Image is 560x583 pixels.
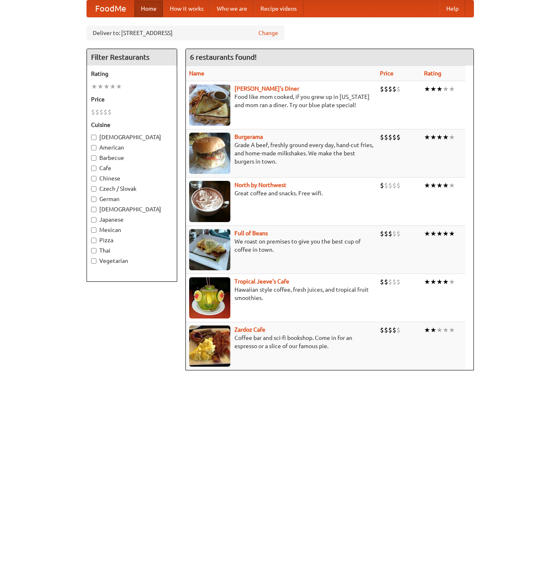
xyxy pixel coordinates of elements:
[91,133,173,141] label: [DEMOGRAPHIC_DATA]
[189,277,230,318] img: jeeves.jpg
[189,181,230,222] img: north.jpg
[436,229,443,238] li: ★
[436,325,443,335] li: ★
[254,0,303,17] a: Recipe videos
[380,133,384,142] li: $
[430,84,436,94] li: ★
[443,229,449,238] li: ★
[430,133,436,142] li: ★
[234,85,299,92] a: [PERSON_NAME]'s Diner
[103,82,110,91] li: ★
[103,108,108,117] li: $
[430,181,436,190] li: ★
[258,29,278,37] a: Change
[384,181,388,190] li: $
[392,277,396,286] li: $
[91,174,173,183] label: Chinese
[91,70,173,78] h5: Rating
[234,230,268,236] a: Full of Beans
[190,53,257,61] ng-pluralize: 6 restaurants found!
[392,181,396,190] li: $
[189,286,373,302] p: Hawaiian style coffee, fresh juices, and tropical fruit smoothies.
[396,133,401,142] li: $
[424,84,430,94] li: ★
[116,82,122,91] li: ★
[436,84,443,94] li: ★
[91,226,173,234] label: Mexican
[380,181,384,190] li: $
[189,325,230,367] img: zardoz.jpg
[91,185,173,193] label: Czech / Slovak
[443,277,449,286] li: ★
[388,325,392,335] li: $
[91,82,97,91] li: ★
[384,229,388,238] li: $
[424,181,430,190] li: ★
[424,229,430,238] li: ★
[91,227,96,233] input: Mexican
[189,141,373,166] p: Grade A beef, freshly ground every day, hand-cut fries, and home-made milkshakes. We make the bes...
[91,215,173,224] label: Japanese
[110,82,116,91] li: ★
[392,229,396,238] li: $
[91,186,96,192] input: Czech / Slovak
[443,84,449,94] li: ★
[189,84,230,126] img: sallys.jpg
[380,84,384,94] li: $
[449,277,455,286] li: ★
[91,155,96,161] input: Barbecue
[388,277,392,286] li: $
[91,258,96,264] input: Vegetarian
[449,325,455,335] li: ★
[392,133,396,142] li: $
[87,49,177,66] h4: Filter Restaurants
[234,326,265,333] a: Zardoz Cafe
[91,135,96,140] input: [DEMOGRAPHIC_DATA]
[384,84,388,94] li: $
[189,189,373,197] p: Great coffee and snacks. Free wifi.
[430,325,436,335] li: ★
[91,145,96,150] input: American
[189,93,373,109] p: Food like mom cooked, if you grew up in [US_STATE] and mom ran a diner. Try our blue plate special!
[436,277,443,286] li: ★
[91,217,96,222] input: Japanese
[396,181,401,190] li: $
[91,257,173,265] label: Vegetarian
[97,82,103,91] li: ★
[388,229,392,238] li: $
[424,277,430,286] li: ★
[440,0,465,17] a: Help
[91,238,96,243] input: Pizza
[396,325,401,335] li: $
[449,181,455,190] li: ★
[443,133,449,142] li: ★
[91,95,173,103] h5: Price
[108,108,112,117] li: $
[234,182,286,188] a: North by Northwest
[449,229,455,238] li: ★
[380,229,384,238] li: $
[388,84,392,94] li: $
[87,26,284,40] div: Deliver to: [STREET_ADDRESS]
[91,108,95,117] li: $
[91,121,173,129] h5: Cuisine
[384,325,388,335] li: $
[134,0,163,17] a: Home
[424,133,430,142] li: ★
[443,181,449,190] li: ★
[396,277,401,286] li: $
[189,237,373,254] p: We roast on premises to give you the best cup of coffee in town.
[234,133,263,140] a: Burgerama
[380,70,394,77] a: Price
[91,207,96,212] input: [DEMOGRAPHIC_DATA]
[91,236,173,244] label: Pizza
[388,181,392,190] li: $
[449,84,455,94] li: ★
[392,84,396,94] li: $
[91,197,96,202] input: German
[189,334,373,350] p: Coffee bar and sci-fi bookshop. Come in for an espresso or a slice of our famous pie.
[234,278,289,285] a: Tropical Jeeve's Cafe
